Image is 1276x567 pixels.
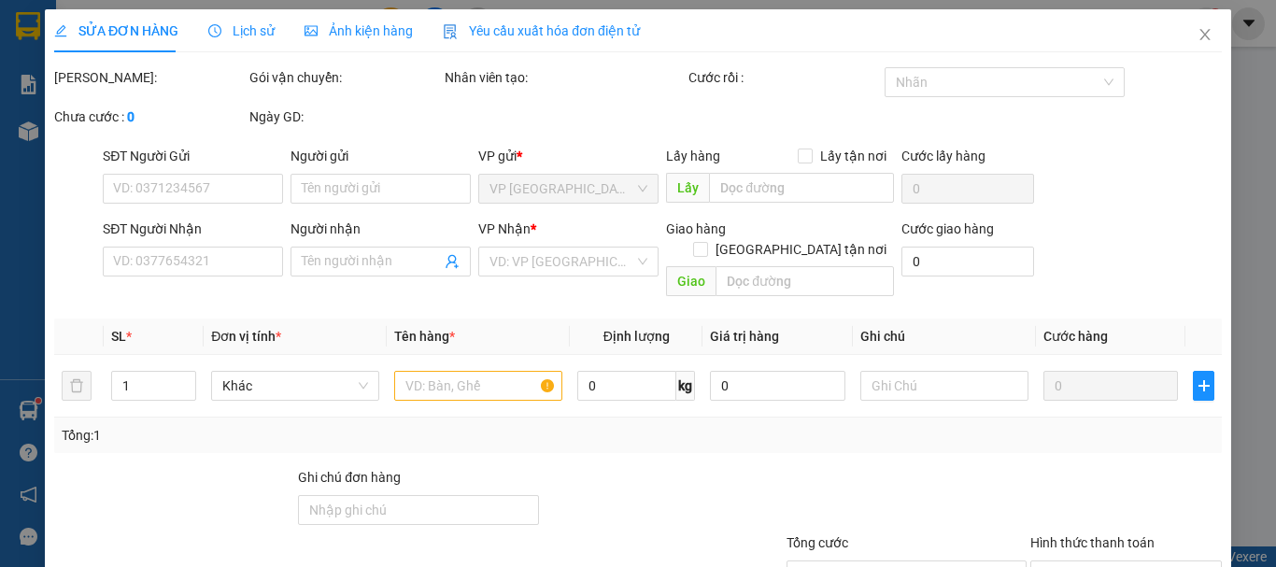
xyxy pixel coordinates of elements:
span: clock-circle [208,24,221,37]
div: SĐT Người Nhận [103,219,283,239]
span: Lấy [666,173,709,203]
div: SĐT Người Gửi [103,146,283,166]
input: 0 [1043,371,1178,401]
span: Ảnh kiện hàng [305,23,413,38]
strong: ĐỒNG PHƯỚC [148,10,256,26]
span: 01 Võ Văn Truyện, KP.1, Phường 2 [148,56,257,79]
span: Định lượng [603,329,669,344]
span: Giá trị hàng [710,329,779,344]
input: Dọc đường [716,266,893,296]
span: SL [111,329,126,344]
span: picture [305,24,318,37]
span: [GEOGRAPHIC_DATA] tận nơi [707,239,893,260]
span: edit [54,24,67,37]
span: Đơn vị tính [211,329,281,344]
div: VP gửi [478,146,659,166]
span: Giao [666,266,716,296]
span: Yêu cầu xuất hóa đơn điện tử [443,23,640,38]
span: Lịch sử [208,23,275,38]
span: Lấy tận nơi [812,146,893,166]
div: Gói vận chuyển: [249,67,441,88]
span: SỬA ĐƠN HÀNG [54,23,178,38]
input: Cước giao hàng [900,247,1034,276]
span: Tên hàng [394,329,455,344]
span: In ngày: [6,135,114,147]
button: delete [62,371,92,401]
span: Khác [222,372,368,400]
span: Giao hàng [666,221,726,236]
input: Dọc đường [709,173,893,203]
label: Cước giao hàng [900,221,993,236]
span: user-add [445,254,460,269]
span: [PERSON_NAME]: [6,120,195,132]
button: plus [1193,371,1214,401]
th: Ghi chú [853,319,1036,355]
span: 17:48:47 [DATE] [41,135,114,147]
span: Cước hàng [1043,329,1108,344]
span: VP Nhận [478,221,531,236]
div: Người nhận [291,219,471,239]
span: close [1198,27,1212,42]
div: Nhân viên tạo: [445,67,685,88]
img: logo [7,11,90,93]
span: VPTN1109250073 [93,119,196,133]
span: Lấy hàng [666,149,720,163]
img: icon [443,24,458,39]
span: Bến xe [GEOGRAPHIC_DATA] [148,30,251,53]
button: Close [1179,9,1231,62]
div: Cước rồi : [688,67,880,88]
input: Ghi chú đơn hàng [298,495,538,525]
div: [PERSON_NAME]: [54,67,246,88]
span: Hotline: 19001152 [148,83,229,94]
span: ----------------------------------------- [50,101,229,116]
b: 0 [127,109,135,124]
input: Ghi Chú [860,371,1028,401]
div: Chưa cước : [54,106,246,127]
span: kg [676,371,695,401]
span: plus [1194,378,1213,393]
input: VD: Bàn, Ghế [394,371,562,401]
input: Cước lấy hàng [900,174,1034,204]
div: Ngày GD: [249,106,441,127]
div: Người gửi [291,146,471,166]
label: Ghi chú đơn hàng [298,470,401,485]
label: Hình thức thanh toán [1030,535,1155,550]
div: Tổng: 1 [62,425,494,446]
span: VP Tây Ninh [489,175,647,203]
span: Tổng cước [787,535,848,550]
label: Cước lấy hàng [900,149,985,163]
